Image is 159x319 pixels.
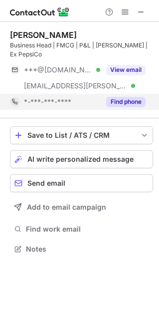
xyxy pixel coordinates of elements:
button: Notes [10,242,153,256]
button: Find work email [10,222,153,236]
button: Add to email campaign [10,198,153,216]
div: [PERSON_NAME] [10,30,77,40]
span: Notes [26,245,149,254]
button: Send email [10,174,153,192]
button: AI write personalized message [10,150,153,168]
button: Reveal Button [106,65,146,75]
span: AI write personalized message [27,155,134,163]
span: Add to email campaign [27,203,106,211]
div: Save to List / ATS / CRM [27,131,136,139]
button: save-profile-one-click [10,126,153,144]
button: Reveal Button [106,97,146,107]
span: [EMAIL_ADDRESS][PERSON_NAME][DOMAIN_NAME] [24,81,128,90]
span: ***@[DOMAIN_NAME] [24,65,93,74]
span: Find work email [26,225,149,234]
img: ContactOut v5.3.10 [10,6,70,18]
span: Send email [27,179,65,187]
div: Business Head | FMCG | P&L | [PERSON_NAME] | Ex PepsiCo [10,41,153,59]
